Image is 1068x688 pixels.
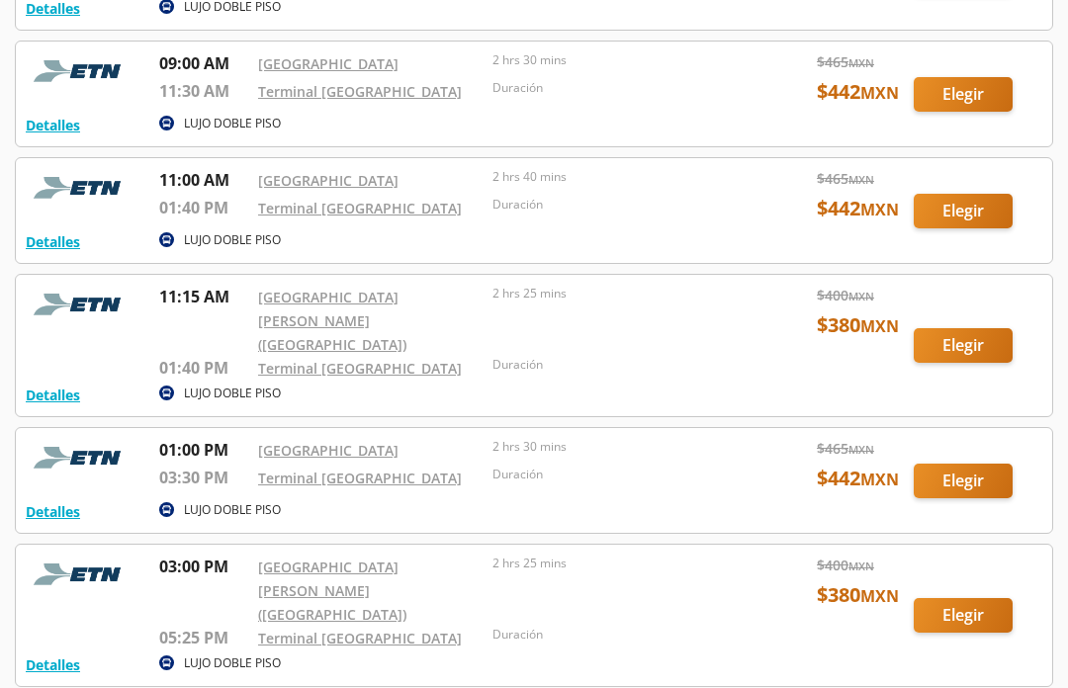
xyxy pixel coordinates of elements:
[258,359,462,378] a: Terminal [GEOGRAPHIC_DATA]
[26,654,80,675] button: Detalles
[184,501,281,519] p: LUJO DOBLE PISO
[184,231,281,249] p: LUJO DOBLE PISO
[26,115,80,135] button: Detalles
[258,558,406,624] a: [GEOGRAPHIC_DATA][PERSON_NAME] ([GEOGRAPHIC_DATA])
[258,469,462,487] a: Terminal [GEOGRAPHIC_DATA]
[184,654,281,672] p: LUJO DOBLE PISO
[258,288,406,354] a: [GEOGRAPHIC_DATA][PERSON_NAME] ([GEOGRAPHIC_DATA])
[184,115,281,132] p: LUJO DOBLE PISO
[258,199,462,217] a: Terminal [GEOGRAPHIC_DATA]
[258,54,399,73] a: [GEOGRAPHIC_DATA]
[258,82,462,101] a: Terminal [GEOGRAPHIC_DATA]
[26,501,80,522] button: Detalles
[26,385,80,405] button: Detalles
[26,231,80,252] button: Detalles
[258,171,399,190] a: [GEOGRAPHIC_DATA]
[258,629,462,647] a: Terminal [GEOGRAPHIC_DATA]
[258,441,399,460] a: [GEOGRAPHIC_DATA]
[184,385,281,402] p: LUJO DOBLE PISO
